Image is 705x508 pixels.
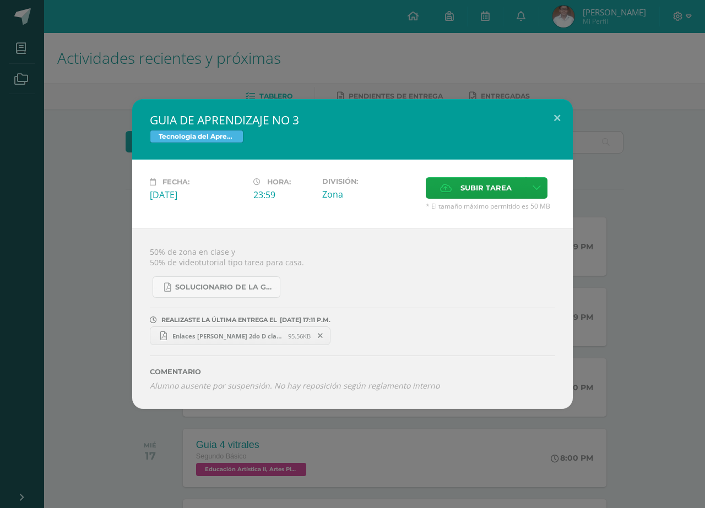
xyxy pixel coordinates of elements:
div: 23:59 [253,189,313,201]
span: Tecnología del Aprendizaje y la Comunicación (Informática) [150,130,243,143]
i: Alumno ausente por suspensión. No hay reposición según reglamento interno [150,380,440,391]
span: Remover entrega [311,330,330,342]
div: Zona [322,188,417,200]
span: 95.56KB [288,332,311,340]
span: Subir tarea [460,178,512,198]
div: [DATE] [150,189,245,201]
label: Comentario [150,368,555,376]
span: REALIZASTE LA ÚLTIMA ENTREGA EL [161,316,277,324]
a: Enlaces [PERSON_NAME] 2do D clave 12.pdf 95.56KB [150,326,330,345]
span: Hora: [267,178,291,186]
span: Fecha: [162,178,189,186]
a: SOLUCIONARIO DE LA GUIA 3 FUNCIONES..pdf [153,276,280,298]
label: División: [322,177,417,185]
span: Enlaces [PERSON_NAME] 2do D clave 12.pdf [167,332,288,340]
span: SOLUCIONARIO DE LA GUIA 3 FUNCIONES..pdf [175,283,274,292]
h2: GUIA DE APRENDIZAJE NO 3 [150,112,555,128]
button: Close (Esc) [541,99,573,136]
span: * El tamaño máximo permitido es 50 MB [426,201,555,211]
div: 50% de zona en clase y 50% de videotutorial tipo tarea para casa. [132,228,573,408]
